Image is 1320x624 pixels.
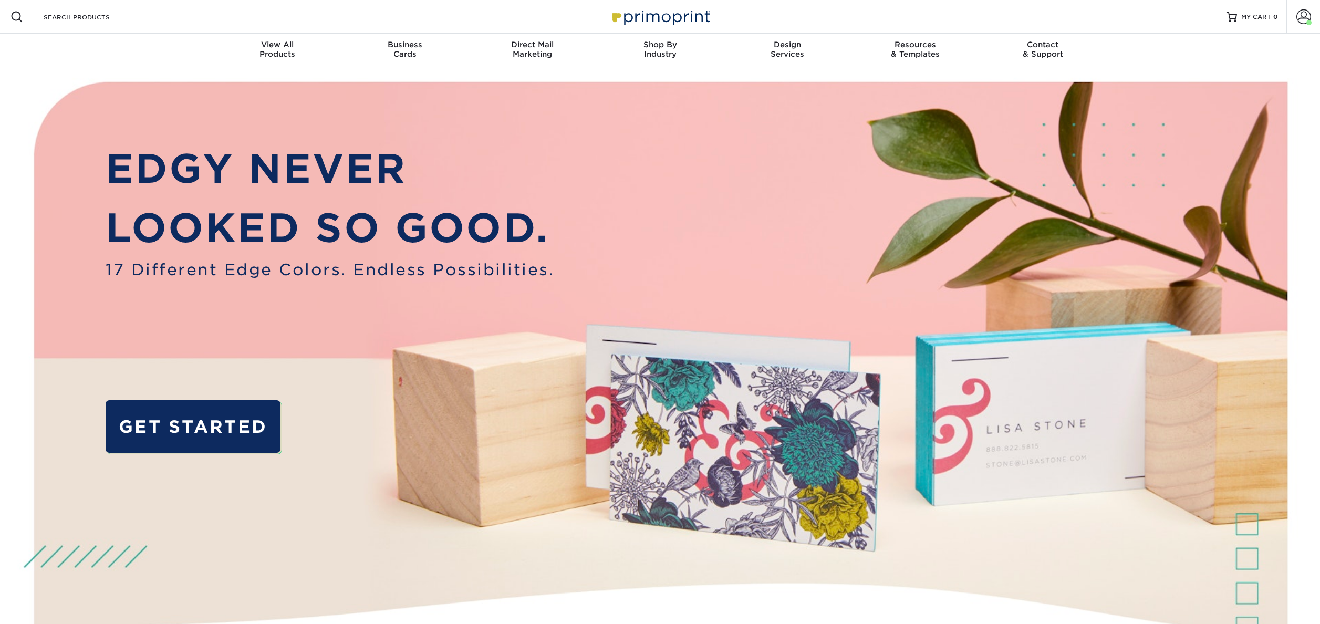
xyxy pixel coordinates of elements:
[469,40,596,49] span: Direct Mail
[214,40,341,49] span: View All
[596,40,724,49] span: Shop By
[1273,13,1278,20] span: 0
[979,40,1107,59] div: & Support
[106,258,554,282] span: 17 Different Edge Colors. Endless Possibilities.
[851,34,979,67] a: Resources& Templates
[43,11,145,23] input: SEARCH PRODUCTS.....
[596,34,724,67] a: Shop ByIndustry
[724,34,851,67] a: DesignServices
[106,139,554,199] p: EDGY NEVER
[979,40,1107,49] span: Contact
[214,34,341,67] a: View AllProducts
[341,34,469,67] a: BusinessCards
[106,199,554,258] p: LOOKED SO GOOD.
[1241,13,1271,22] span: MY CART
[341,40,469,59] div: Cards
[341,40,469,49] span: Business
[724,40,851,49] span: Design
[608,5,713,28] img: Primoprint
[851,40,979,49] span: Resources
[979,34,1107,67] a: Contact& Support
[469,34,596,67] a: Direct MailMarketing
[851,40,979,59] div: & Templates
[596,40,724,59] div: Industry
[214,40,341,59] div: Products
[724,40,851,59] div: Services
[469,40,596,59] div: Marketing
[106,400,280,452] a: GET STARTED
